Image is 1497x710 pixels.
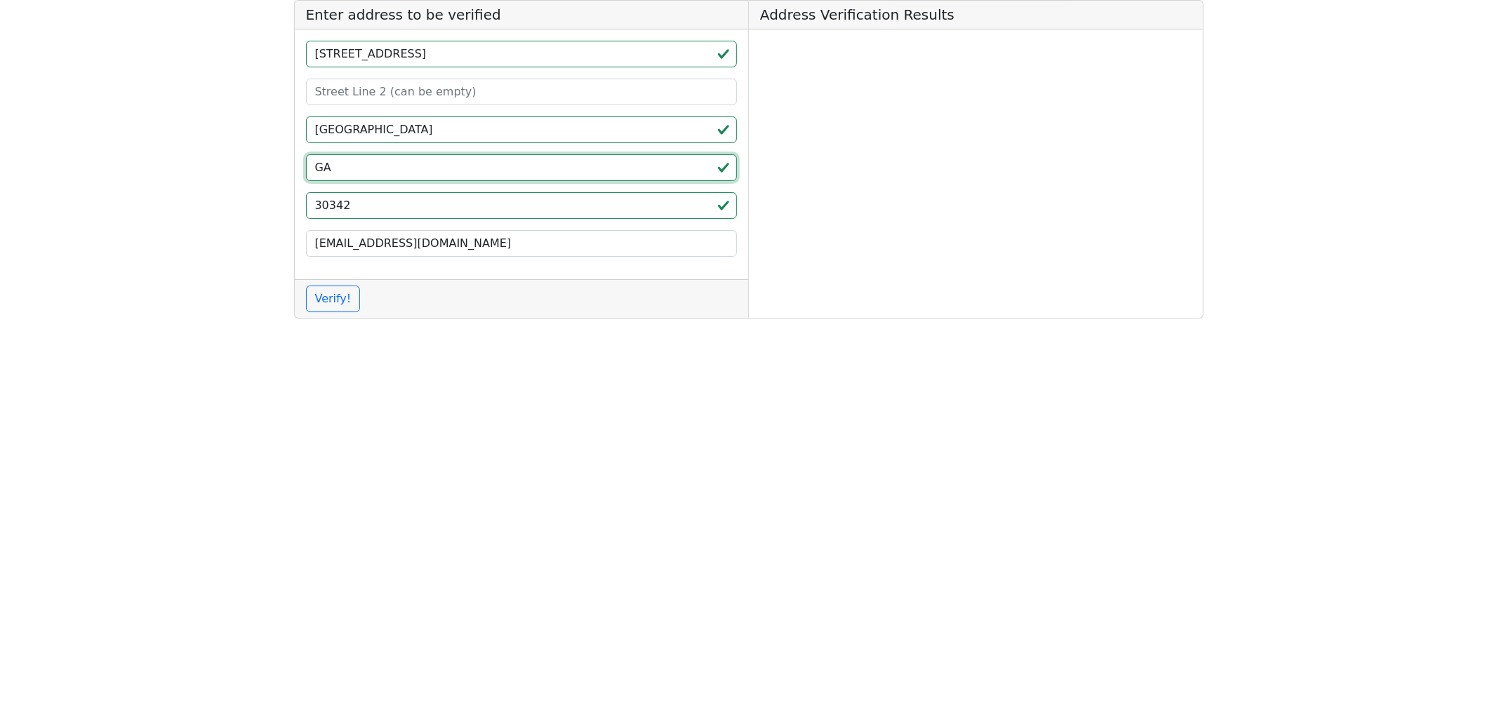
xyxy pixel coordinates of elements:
[295,1,749,29] h5: Enter address to be verified
[306,154,738,181] input: 2-Letter State
[306,192,738,219] input: ZIP code 5 or 5+4
[306,286,361,312] button: Verify!
[306,79,738,105] input: Street Line 2 (can be empty)
[749,1,1203,29] h5: Address Verification Results
[306,41,738,67] input: Street Line 1
[306,116,738,143] input: City
[306,230,738,257] input: Your Email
